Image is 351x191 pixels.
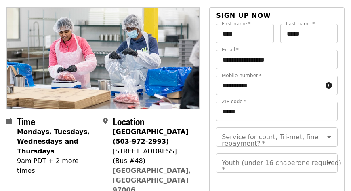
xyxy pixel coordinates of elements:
[17,114,35,128] span: Time
[113,114,145,128] span: Location
[7,8,199,108] img: July/Aug/Sept - Beaverton: Repack/Sort (age 10+) organized by Oregon Food Bank
[6,117,12,125] i: calendar icon
[286,21,315,26] label: Last name
[216,12,271,19] span: Sign up now
[113,146,193,156] div: [STREET_ADDRESS]
[324,157,335,169] button: Open
[280,24,338,43] input: Last name
[324,132,335,143] button: Open
[103,117,108,125] i: map-marker-alt icon
[17,128,90,155] strong: Mondays, Tuesdays, Wednesdays and Thursdays
[222,21,251,26] label: First name
[17,156,97,176] div: 9am PDT + 2 more times
[216,76,322,95] input: Mobile number
[113,156,193,166] div: (Bus #48)
[113,128,188,145] strong: [GEOGRAPHIC_DATA] (503-972-2993)
[222,99,246,104] label: ZIP code
[216,50,338,69] input: Email
[216,24,273,43] input: First name
[222,47,239,52] label: Email
[326,82,332,89] i: circle-info icon
[222,73,261,78] label: Mobile number
[216,102,338,121] input: ZIP code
